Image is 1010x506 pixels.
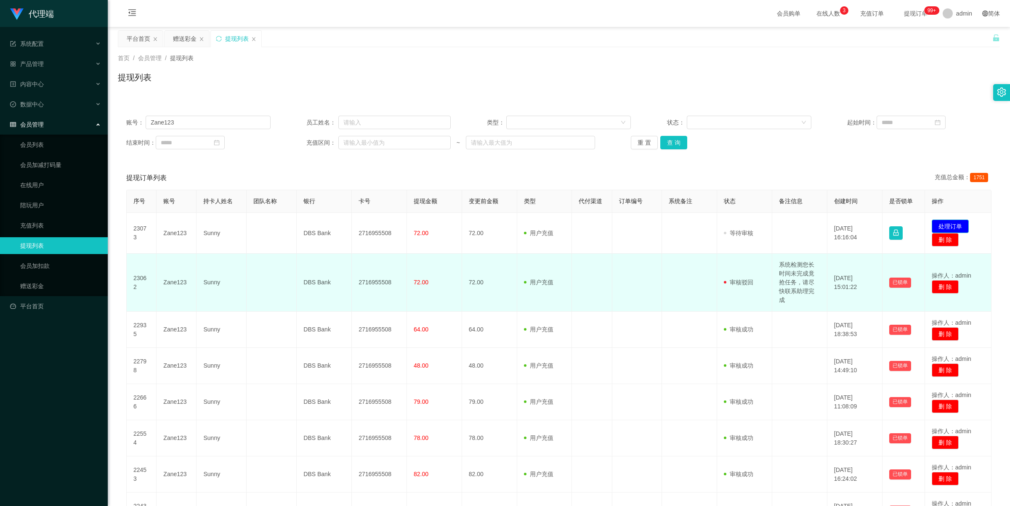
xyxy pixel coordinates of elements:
sup: 1189 [924,6,939,15]
span: 序号 [133,198,145,204]
td: 22666 [127,384,157,420]
a: 代理端 [10,10,54,17]
span: 银行 [303,198,315,204]
span: 等待审核 [724,230,753,236]
td: Zane123 [157,348,197,384]
span: 审核成功 [724,398,753,405]
button: 删 除 [932,472,959,485]
button: 图标: lock [889,226,903,240]
i: 图标: sync [216,36,222,42]
button: 已锁单 [889,397,911,407]
span: 操作人：admin [932,272,971,279]
button: 查 询 [660,136,687,149]
span: 卡号 [359,198,370,204]
span: 持卡人姓名 [203,198,233,204]
span: 审核成功 [724,362,753,369]
td: Zane123 [157,213,197,254]
button: 删 除 [932,436,959,449]
span: 起始时间： [847,118,877,127]
p: 3 [843,6,846,15]
span: 首页 [118,55,130,61]
button: 已锁单 [889,278,911,288]
td: [DATE] 11:08:09 [827,384,882,420]
td: Sunny [197,348,247,384]
span: 会员管理 [138,55,162,61]
span: 用户充值 [524,398,553,405]
i: 图标: menu-fold [118,0,146,27]
td: Sunny [197,213,247,254]
span: 用户充值 [524,434,553,441]
td: 72.00 [462,254,517,312]
i: 图标: global [982,11,988,16]
span: 变更前金额 [469,198,498,204]
span: 审核成功 [724,471,753,477]
i: 图标: form [10,41,16,47]
span: 备注信息 [779,198,803,204]
a: 会员加扣款 [20,257,101,274]
td: 72.00 [462,213,517,254]
button: 已锁单 [889,469,911,480]
input: 请输入最大值为 [466,136,595,149]
i: 图标: calendar [214,140,220,146]
span: / [133,55,135,61]
td: 22935 [127,312,157,348]
h1: 代理端 [29,0,54,27]
td: [DATE] 18:38:53 [827,312,882,348]
button: 已锁单 [889,433,911,443]
td: 78.00 [462,420,517,456]
i: 图标: appstore-o [10,61,16,67]
span: 操作人：admin [932,319,971,326]
span: 用户充值 [524,471,553,477]
span: 类型： [487,118,507,127]
button: 已锁单 [889,361,911,371]
i: 图标: close [153,37,158,42]
td: 22798 [127,348,157,384]
i: 图标: calendar [935,119,941,125]
td: [DATE] 15:01:22 [827,254,882,312]
span: 会员管理 [10,121,44,128]
a: 在线用户 [20,177,101,193]
td: 2716955508 [352,348,407,384]
button: 处理订单 [932,220,969,233]
span: 状态 [724,198,736,204]
button: 删 除 [932,233,959,246]
button: 重 置 [631,136,658,149]
span: 82.00 [414,471,428,477]
span: / [165,55,167,61]
span: 操作 [932,198,944,204]
td: Sunny [197,420,247,456]
span: 系统备注 [669,198,692,204]
span: 审核驳回 [724,279,753,286]
span: 订单编号 [619,198,643,204]
span: 代付渠道 [579,198,602,204]
td: 22554 [127,420,157,456]
div: 提现列表 [225,31,249,47]
td: Zane123 [157,456,197,493]
i: 图标: down [621,120,626,126]
span: 操作人：admin [932,464,971,471]
span: 79.00 [414,398,428,405]
td: [DATE] 14:49:10 [827,348,882,384]
td: Sunny [197,384,247,420]
span: 用户充值 [524,326,553,333]
td: [DATE] 16:24:02 [827,456,882,493]
button: 删 除 [932,363,959,377]
img: logo.9652507e.png [10,8,24,20]
span: 团队名称 [253,198,277,204]
i: 图标: table [10,122,16,127]
span: 提现订单 [900,11,932,16]
span: 48.00 [414,362,428,369]
span: 64.00 [414,326,428,333]
span: 用户充值 [524,362,553,369]
td: DBS Bank [297,384,352,420]
span: 在线人数 [812,11,844,16]
span: 操作人：admin [932,355,971,362]
span: 72.00 [414,279,428,286]
td: 2716955508 [352,312,407,348]
span: 审核成功 [724,434,753,441]
td: 79.00 [462,384,517,420]
td: Zane123 [157,420,197,456]
span: 类型 [524,198,536,204]
td: [DATE] 18:30:27 [827,420,882,456]
h1: 提现列表 [118,71,151,84]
